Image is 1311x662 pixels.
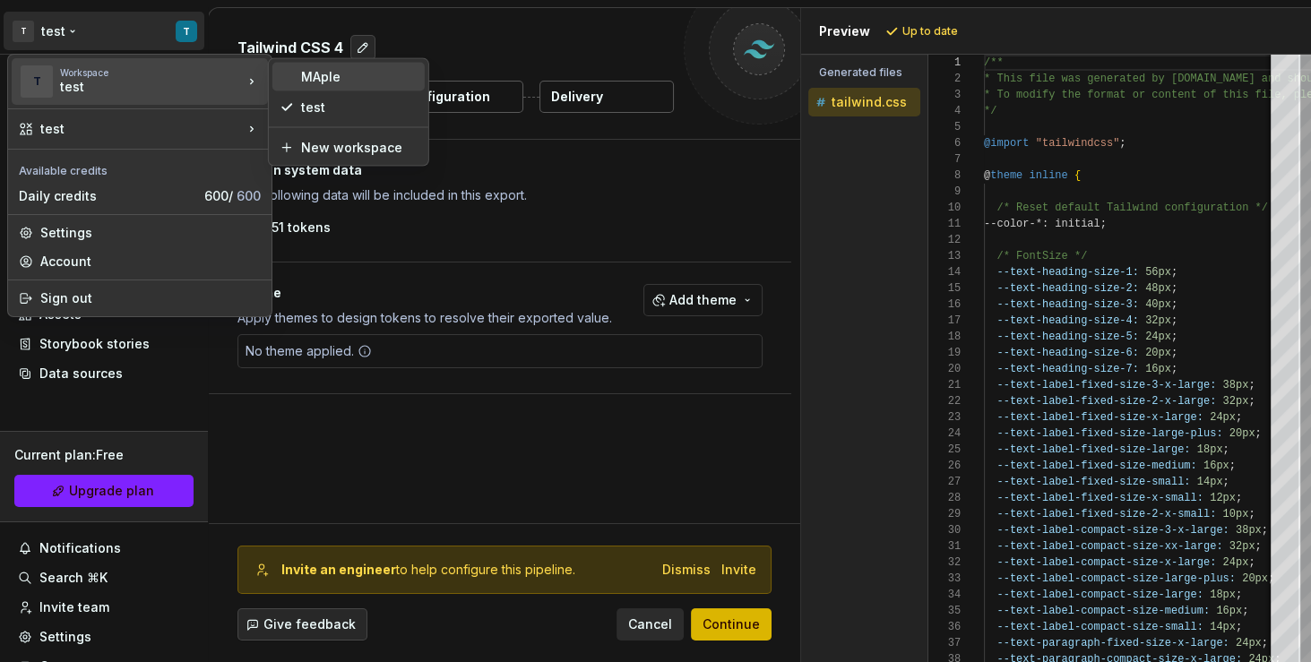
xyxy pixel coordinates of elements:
[40,253,261,271] div: Account
[204,188,261,203] span: 600 /
[19,187,197,205] div: Daily credits
[237,188,261,203] span: 600
[301,68,418,86] div: MAple
[21,65,53,98] div: T
[301,139,418,157] div: New workspace
[40,120,243,138] div: test
[40,224,261,242] div: Settings
[12,153,268,182] div: Available credits
[60,78,212,96] div: test
[40,289,261,307] div: Sign out
[60,67,243,78] div: Workspace
[301,99,418,116] div: test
